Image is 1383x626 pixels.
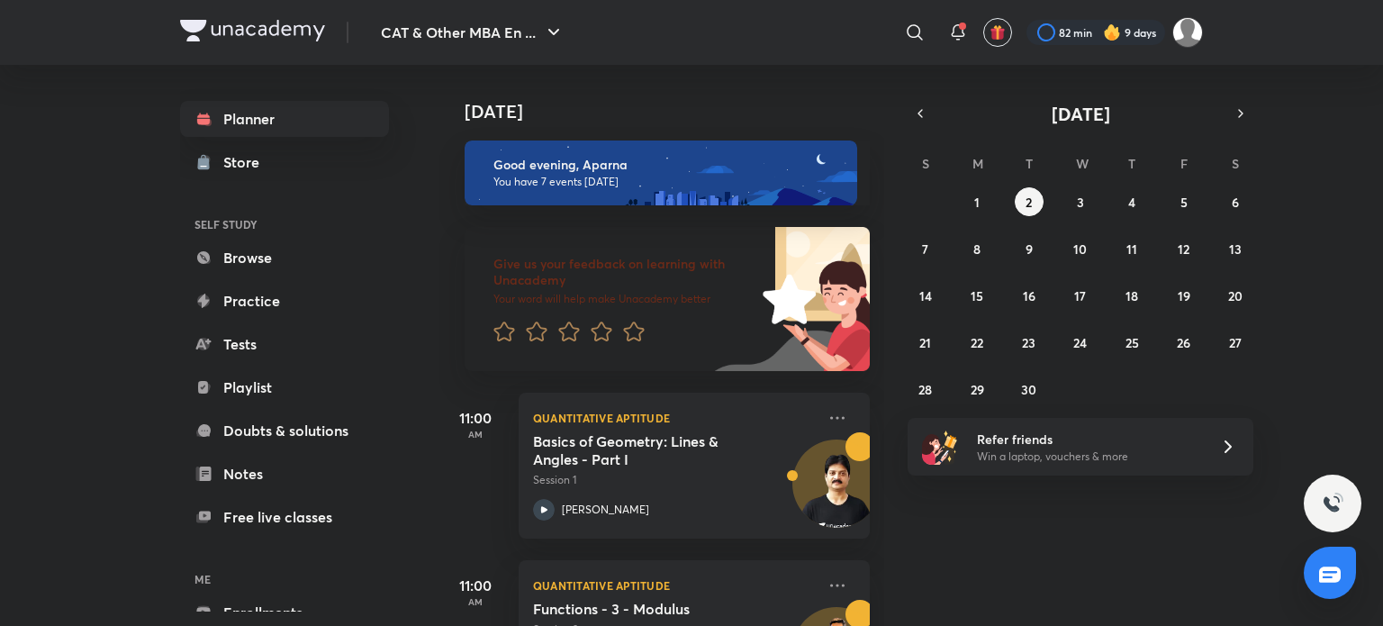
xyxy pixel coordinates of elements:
[918,381,932,398] abbr: September 28, 2025
[911,328,940,357] button: September 21, 2025
[1221,281,1250,310] button: September 20, 2025
[1052,102,1110,126] span: [DATE]
[922,429,958,465] img: referral
[1125,334,1139,351] abbr: September 25, 2025
[1015,375,1044,404] button: September 30, 2025
[1026,155,1033,172] abbr: Tuesday
[180,101,389,137] a: Planner
[990,24,1006,41] img: avatar
[180,20,325,41] img: Company Logo
[972,155,983,172] abbr: Monday
[1229,334,1242,351] abbr: September 27, 2025
[971,287,983,304] abbr: September 15, 2025
[1117,234,1146,263] button: September 11, 2025
[971,334,983,351] abbr: September 22, 2025
[977,430,1198,449] h6: Refer friends
[963,375,991,404] button: September 29, 2025
[1074,287,1086,304] abbr: September 17, 2025
[465,141,857,205] img: evening
[493,157,841,173] h6: Good evening, Aparna
[493,292,756,306] p: Your word will help make Unacademy better
[1126,240,1137,258] abbr: September 11, 2025
[971,381,984,398] abbr: September 29, 2025
[911,281,940,310] button: September 14, 2025
[1170,187,1198,216] button: September 5, 2025
[1178,287,1190,304] abbr: September 19, 2025
[1022,334,1035,351] abbr: September 23, 2025
[180,564,389,594] h6: ME
[1221,234,1250,263] button: September 13, 2025
[977,449,1198,465] p: Win a laptop, vouchers & more
[180,326,389,362] a: Tests
[1026,194,1032,211] abbr: September 2, 2025
[919,334,931,351] abbr: September 21, 2025
[911,375,940,404] button: September 28, 2025
[1015,187,1044,216] button: September 2, 2025
[370,14,575,50] button: CAT & Other MBA En ...
[1073,240,1087,258] abbr: September 10, 2025
[1066,281,1095,310] button: September 17, 2025
[439,407,511,429] h5: 11:00
[180,144,389,180] a: Store
[180,369,389,405] a: Playlist
[1128,155,1135,172] abbr: Thursday
[1128,194,1135,211] abbr: September 4, 2025
[973,240,981,258] abbr: September 8, 2025
[983,18,1012,47] button: avatar
[911,234,940,263] button: September 7, 2025
[533,432,757,468] h5: Basics of Geometry: Lines & Angles - Part I
[1026,240,1033,258] abbr: September 9, 2025
[963,328,991,357] button: September 22, 2025
[562,502,649,518] p: [PERSON_NAME]
[1023,287,1035,304] abbr: September 16, 2025
[180,499,389,535] a: Free live classes
[533,600,757,618] h5: Functions - 3 - Modulus
[1073,334,1087,351] abbr: September 24, 2025
[1077,194,1084,211] abbr: September 3, 2025
[1172,17,1203,48] img: Aparna Dubey
[1170,328,1198,357] button: September 26, 2025
[1228,287,1243,304] abbr: September 20, 2025
[1021,381,1036,398] abbr: September 30, 2025
[180,283,389,319] a: Practice
[1066,187,1095,216] button: September 3, 2025
[1170,281,1198,310] button: September 19, 2025
[1117,281,1146,310] button: September 18, 2025
[1229,240,1242,258] abbr: September 13, 2025
[1117,187,1146,216] button: September 4, 2025
[963,234,991,263] button: September 8, 2025
[1221,187,1250,216] button: September 6, 2025
[1170,234,1198,263] button: September 12, 2025
[533,575,816,596] p: Quantitative Aptitude
[1066,234,1095,263] button: September 10, 2025
[1076,155,1089,172] abbr: Wednesday
[963,187,991,216] button: September 1, 2025
[493,256,756,288] h6: Give us your feedback on learning with Unacademy
[1180,155,1188,172] abbr: Friday
[223,151,270,173] div: Store
[922,240,928,258] abbr: September 7, 2025
[180,209,389,240] h6: SELF STUDY
[933,101,1228,126] button: [DATE]
[439,575,511,596] h5: 11:00
[1232,155,1239,172] abbr: Saturday
[919,287,932,304] abbr: September 14, 2025
[1125,287,1138,304] abbr: September 18, 2025
[1015,234,1044,263] button: September 9, 2025
[701,227,870,371] img: feedback_image
[1221,328,1250,357] button: September 27, 2025
[180,413,389,449] a: Doubts & solutions
[1178,240,1189,258] abbr: September 12, 2025
[533,407,816,429] p: Quantitative Aptitude
[465,101,888,122] h4: [DATE]
[439,596,511,607] p: AM
[439,429,511,440] p: AM
[493,175,841,189] p: You have 7 events [DATE]
[180,240,389,276] a: Browse
[1015,328,1044,357] button: September 23, 2025
[963,281,991,310] button: September 15, 2025
[1322,493,1343,514] img: ttu
[1066,328,1095,357] button: September 24, 2025
[1232,194,1239,211] abbr: September 6, 2025
[1180,194,1188,211] abbr: September 5, 2025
